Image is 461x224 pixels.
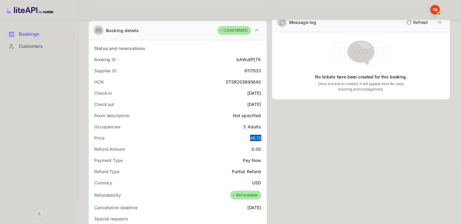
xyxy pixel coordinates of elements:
[94,216,128,222] div: Special requests
[19,43,72,50] div: Customers
[94,192,121,198] div: Refundability
[5,5,53,15] img: LiteAPI logo
[232,168,261,175] div: Partial Refund
[94,101,114,107] div: Check out
[219,28,248,34] div: CONFIRMED
[247,204,261,211] div: [DATE]
[233,112,261,119] div: Not specified
[94,180,112,186] div: Currency
[34,208,45,219] button: Collapse navigation
[4,41,75,52] a: Customers
[236,56,261,63] div: bAWuEPjTK
[413,19,428,25] p: Refresh
[252,180,261,186] div: USD
[242,157,261,163] div: Pay Now
[232,192,258,198] div: Refundable
[313,81,409,92] p: Once a ticket is created, it will appear here for easy tracking and management.
[226,79,261,85] div: ETSR205895640
[247,90,261,96] div: [DATE]
[94,124,121,130] div: Occupancies
[430,5,440,15] img: Yandex Support
[243,124,261,130] div: 2 Adults
[4,28,75,40] a: Bookings
[403,18,430,27] button: Refresh
[94,146,125,152] div: Refund Amount
[252,146,261,152] div: 0.00
[289,19,316,25] div: Message log
[94,135,105,141] div: Price
[247,101,261,107] div: [DATE]
[94,68,116,74] div: Supplier ID
[19,31,72,38] div: Bookings
[94,90,112,96] div: Check-in
[315,74,407,80] p: No tickets have been created for this booking.
[244,68,261,74] div: 9117533
[94,45,145,51] div: Status and reservations
[94,112,129,119] div: Room description
[106,27,139,34] div: Booking details
[94,79,104,85] div: HCN
[94,157,123,163] div: Payment Type
[250,135,261,141] div: 48.13
[94,168,119,175] div: Refund Type
[94,204,138,211] div: Cancellation deadline
[94,56,116,63] div: Booking ID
